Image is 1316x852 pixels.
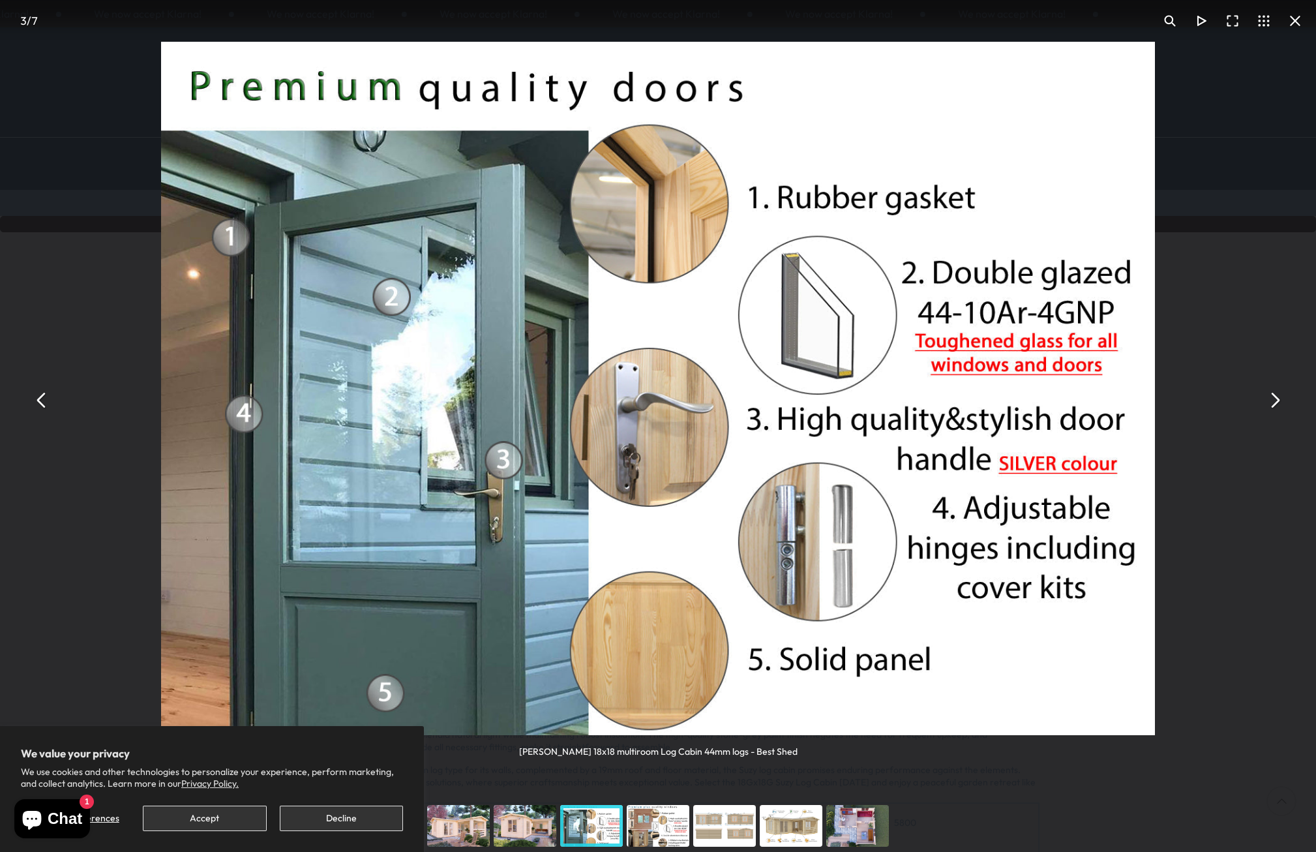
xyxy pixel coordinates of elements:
[26,384,57,416] button: Previous
[21,747,403,760] h2: We value your privacy
[1279,5,1311,37] button: Close
[181,778,239,789] a: Privacy Policy.
[10,799,94,842] inbox-online-store-chat: Shopify online store chat
[1259,384,1290,416] button: Next
[5,5,52,37] div: /
[1154,5,1186,37] button: Toggle zoom level
[280,806,403,831] button: Decline
[1248,5,1279,37] button: Toggle thumbnails
[21,766,403,789] p: We use cookies and other technologies to personalize your experience, perform marketing, and coll...
[143,806,266,831] button: Accept
[519,735,798,758] div: [PERSON_NAME] 18x18 multiroom Log Cabin 44mm logs - Best Shed
[20,14,27,27] span: 3
[31,14,38,27] span: 7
